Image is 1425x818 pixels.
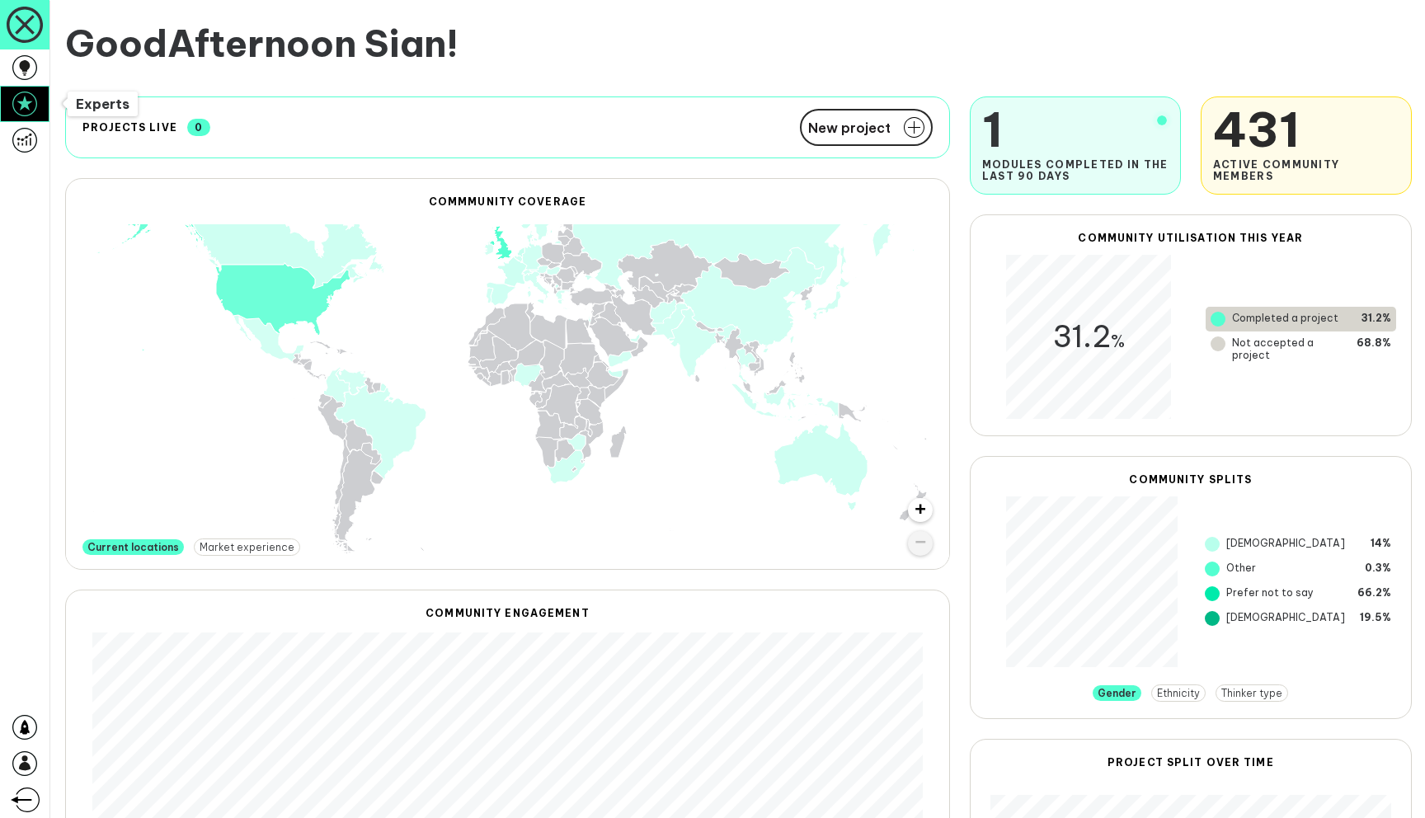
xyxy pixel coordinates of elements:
span: 68.8% [1357,336,1391,361]
span: 1 [982,100,1169,159]
button: Thinker type [1216,684,1288,702]
span: Modules completed in the last 90 days [982,159,1169,182]
span: 19.5% [1360,611,1391,626]
a: Zoom in [908,498,933,523]
h2: Commmunity Coverage [66,195,949,208]
button: Ethnicity [1151,684,1206,702]
button: New project [800,109,933,146]
span: Sian ! [364,20,459,67]
h2: Projects live [82,121,177,134]
h2: Community Splits [985,473,1396,486]
span: % [1111,330,1125,352]
h2: Project split over time [990,756,1391,769]
span: 431 [1213,100,1399,159]
span: Other [1226,562,1256,576]
a: Zoom out [908,531,933,556]
span: [DEMOGRAPHIC_DATA] [1226,537,1345,552]
button: Gender [1093,685,1141,701]
span: 31.2 [1052,317,1125,355]
span: Not accepted a project [1232,336,1343,361]
h2: Community Utilisation this year [985,232,1396,244]
span: 0.3% [1365,562,1391,576]
span: Completed a project [1232,312,1338,327]
button: Current locations [82,539,184,555]
span: 31.2% [1362,312,1391,327]
span: Experts [76,96,129,112]
h2: Community Engagement [92,607,923,619]
span: 14% [1371,537,1391,552]
span: [DEMOGRAPHIC_DATA] [1226,611,1345,626]
span: New project [808,121,891,134]
span: Active Community Members [1213,159,1399,182]
button: Market experience [194,538,300,556]
span: 0 [187,119,210,136]
span: 66.2% [1357,586,1391,601]
span: Prefer not to say [1226,586,1314,601]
